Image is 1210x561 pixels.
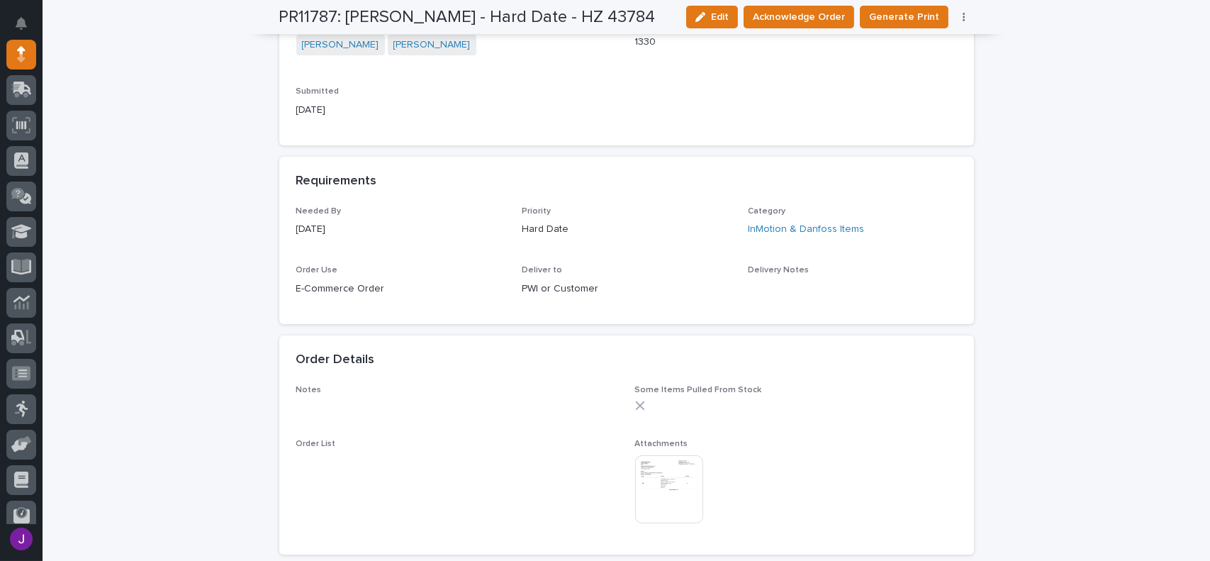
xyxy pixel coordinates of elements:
[711,12,729,22] span: Edit
[635,386,762,394] span: Some Items Pulled From Stock
[860,6,948,28] button: Generate Print
[522,222,731,237] p: Hard Date
[296,174,377,189] h2: Requirements
[296,266,338,274] span: Order Use
[748,266,809,274] span: Delivery Notes
[635,440,688,448] span: Attachments
[296,207,342,216] span: Needed By
[522,207,551,216] span: Priority
[279,7,656,28] h2: PR11787: [PERSON_NAME] - Hard Date - HZ 43784
[686,6,738,28] button: Edit
[296,352,375,368] h2: Order Details
[302,38,379,52] a: [PERSON_NAME]
[18,17,36,40] div: Notifications
[869,10,939,24] span: Generate Print
[748,222,864,237] a: InMotion & Danfoss Items
[748,207,785,216] span: Category
[296,87,340,96] span: Submitted
[522,266,562,274] span: Deliver to
[296,222,505,237] p: [DATE]
[296,440,336,448] span: Order List
[744,6,854,28] button: Acknowledge Order
[6,9,36,38] button: Notifications
[296,386,322,394] span: Notes
[296,282,505,296] p: E-Commerce Order
[296,103,618,118] p: [DATE]
[393,38,471,52] a: [PERSON_NAME]
[635,35,957,50] p: 1330
[522,282,731,296] p: PWI or Customer
[6,524,36,554] button: users-avatar
[753,10,845,24] span: Acknowledge Order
